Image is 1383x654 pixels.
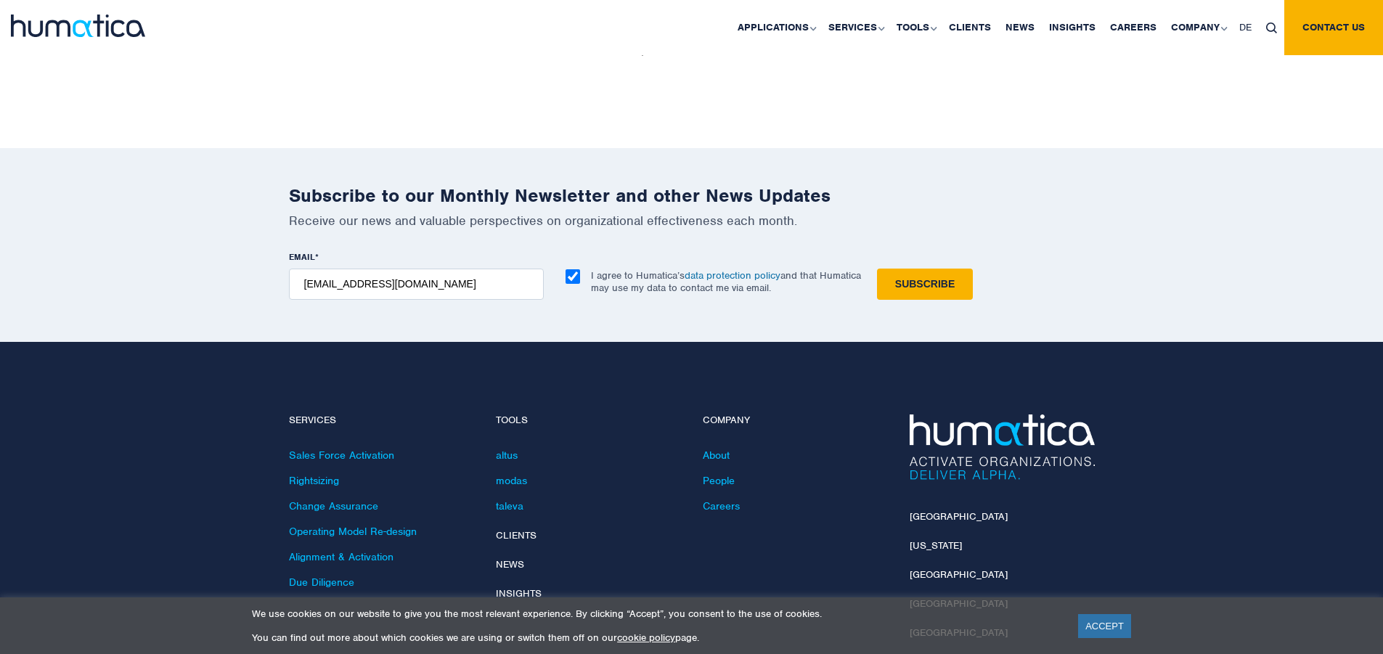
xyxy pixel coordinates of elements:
[252,608,1060,620] p: We use cookies on our website to give you the most relevant experience. By clicking “Accept”, you...
[289,184,1095,207] h2: Subscribe to our Monthly Newsletter and other News Updates
[1239,21,1252,33] span: DE
[496,558,524,571] a: News
[1266,23,1277,33] img: search_icon
[496,474,527,487] a: modas
[289,251,315,263] span: EMAIL
[685,269,780,282] a: data protection policy
[910,539,962,552] a: [US_STATE]
[289,525,417,538] a: Operating Model Re-design
[703,474,735,487] a: People
[566,269,580,284] input: I agree to Humatica’sdata protection policyand that Humatica may use my data to contact me via em...
[289,499,378,512] a: Change Assurance
[496,449,518,462] a: altus
[289,576,354,589] a: Due Diligence
[703,449,730,462] a: About
[496,499,523,512] a: taleva
[289,414,474,427] h4: Services
[617,631,675,644] a: cookie policy
[591,269,861,294] p: I agree to Humatica’s and that Humatica may use my data to contact me via email.
[877,269,973,300] input: Subscribe
[703,414,888,427] h4: Company
[289,213,1095,229] p: Receive our news and valuable perspectives on organizational effectiveness each month.
[910,510,1008,523] a: [GEOGRAPHIC_DATA]
[1078,614,1131,638] a: ACCEPT
[910,568,1008,581] a: [GEOGRAPHIC_DATA]
[289,474,339,487] a: Rightsizing
[910,414,1095,480] img: Humatica
[703,499,740,512] a: Careers
[496,529,537,541] a: Clients
[252,631,1060,644] p: You can find out more about which cookies we are using or switch them off on our page.
[496,414,681,427] h4: Tools
[11,15,145,37] img: logo
[496,587,542,600] a: Insights
[289,269,544,300] input: name@company.com
[289,550,393,563] a: Alignment & Activation
[289,449,394,462] a: Sales Force Activation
